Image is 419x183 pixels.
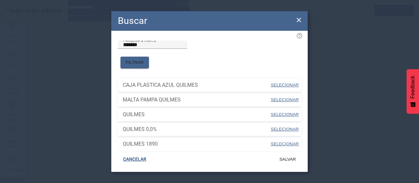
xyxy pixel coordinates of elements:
button: SALVAR [274,154,301,165]
span: CANCELAR [123,156,146,163]
span: CAJA PLASTICA AZUL QUILMES [123,81,270,89]
button: SELECIONAR [270,138,300,150]
span: SELECIONAR [271,127,299,132]
mat-label: Pesquise a marca [123,38,156,43]
button: FILTRAR [120,57,149,68]
span: QUILMES 0,0% [123,125,270,133]
span: SELECIONAR [271,112,299,117]
span: FILTRAR [126,59,144,66]
span: QUILMES 1890 [123,140,270,148]
button: SELECIONAR [270,123,300,135]
button: SELECIONAR [270,94,300,106]
span: Feedback [410,76,416,99]
span: QUILMES [123,111,270,119]
button: CANCELAR [118,154,152,165]
span: SELECIONAR [271,97,299,102]
h2: Buscar [118,14,147,28]
span: SALVAR [279,156,296,163]
button: Feedback - Mostrar pesquisa [407,69,419,114]
button: SELECIONAR [270,79,300,91]
span: SELECIONAR [271,82,299,87]
span: MALTA PAMPA QUILMES [123,96,270,104]
button: SELECIONAR [270,109,300,120]
span: SELECIONAR [271,141,299,146]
